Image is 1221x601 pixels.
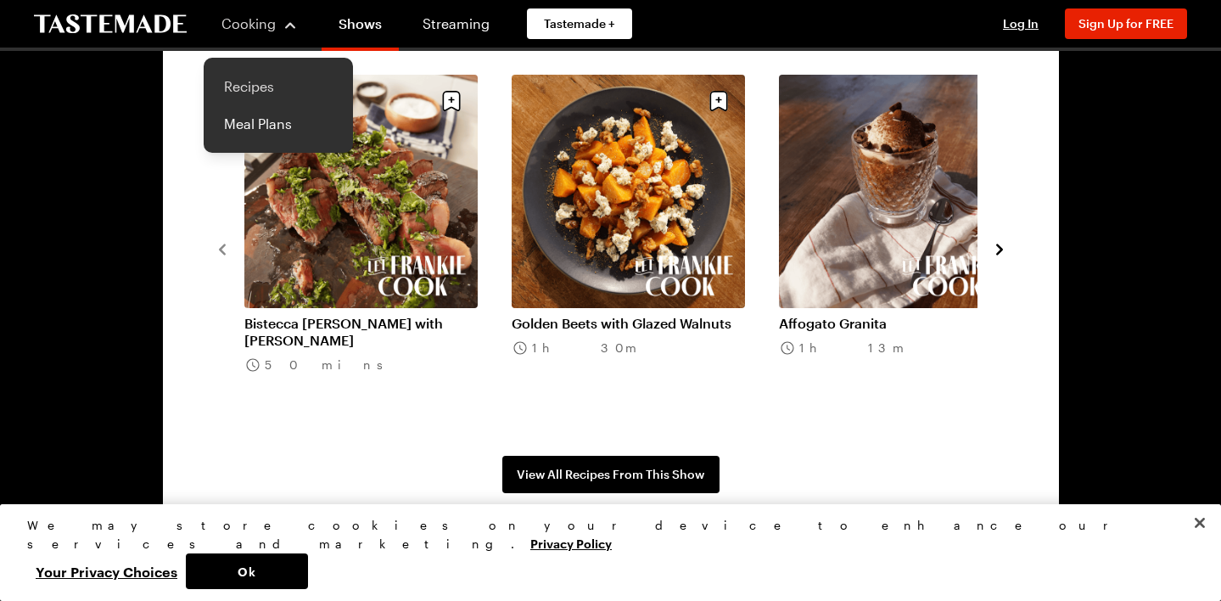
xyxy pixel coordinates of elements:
[221,3,298,44] button: Cooking
[27,553,186,589] button: Your Privacy Choices
[1181,504,1218,542] button: Close
[502,456,720,493] a: View All Recipes From This Show
[970,85,1002,117] button: Save recipe
[703,85,735,117] button: Save recipe
[244,315,478,349] a: Bistecca [PERSON_NAME] with [PERSON_NAME]
[186,553,308,589] button: Ok
[214,68,343,105] a: Recipes
[34,14,187,34] a: To Tastemade Home Page
[779,75,1046,422] div: 3 / 10
[27,516,1179,553] div: We may store cookies on your device to enhance our services and marketing.
[544,15,615,32] span: Tastemade +
[435,85,468,117] button: Save recipe
[530,535,612,551] a: More information about your privacy, opens in a new tab
[204,58,353,153] div: Cooking
[512,75,779,422] div: 2 / 10
[1078,16,1173,31] span: Sign Up for FREE
[322,3,399,51] a: Shows
[27,516,1179,589] div: Privacy
[214,238,231,258] button: navigate to previous item
[517,466,704,483] span: View All Recipes From This Show
[221,15,276,31] span: Cooking
[987,15,1055,32] button: Log In
[1065,8,1187,39] button: Sign Up for FREE
[527,8,632,39] a: Tastemade +
[244,75,512,422] div: 1 / 10
[991,238,1008,258] button: navigate to next item
[1003,16,1039,31] span: Log In
[214,105,343,143] a: Meal Plans
[779,315,1012,332] a: Affogato Granita
[512,315,745,332] a: Golden Beets with Glazed Walnuts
